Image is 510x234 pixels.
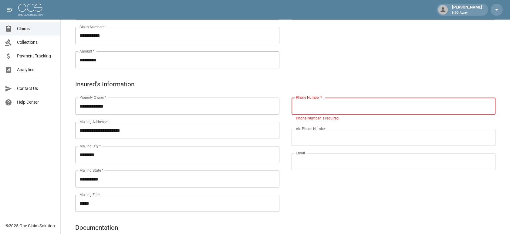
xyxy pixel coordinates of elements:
label: Mailing Zip [79,192,100,197]
p: H2O Away [452,10,482,15]
label: Phone Number [296,95,322,100]
label: Property Owner [79,95,106,100]
span: Help Center [17,99,56,105]
label: Amount [79,49,95,54]
span: Contact Us [17,85,56,92]
span: Payment Tracking [17,53,56,59]
div: © 2025 One Claim Solution [5,223,55,229]
div: [PERSON_NAME] [450,4,485,15]
img: ocs-logo-white-transparent.png [18,4,42,16]
label: Claim Number [79,24,105,29]
span: Analytics [17,67,56,73]
label: Alt. Phone Number [296,126,326,131]
label: Mailing Address [79,119,108,124]
span: Collections [17,39,56,46]
span: Claims [17,26,56,32]
button: open drawer [4,4,16,16]
p: Phone Number is required. [296,115,491,122]
label: Mailing State [79,168,103,173]
label: Email [296,150,305,156]
label: Mailing City [79,143,101,149]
